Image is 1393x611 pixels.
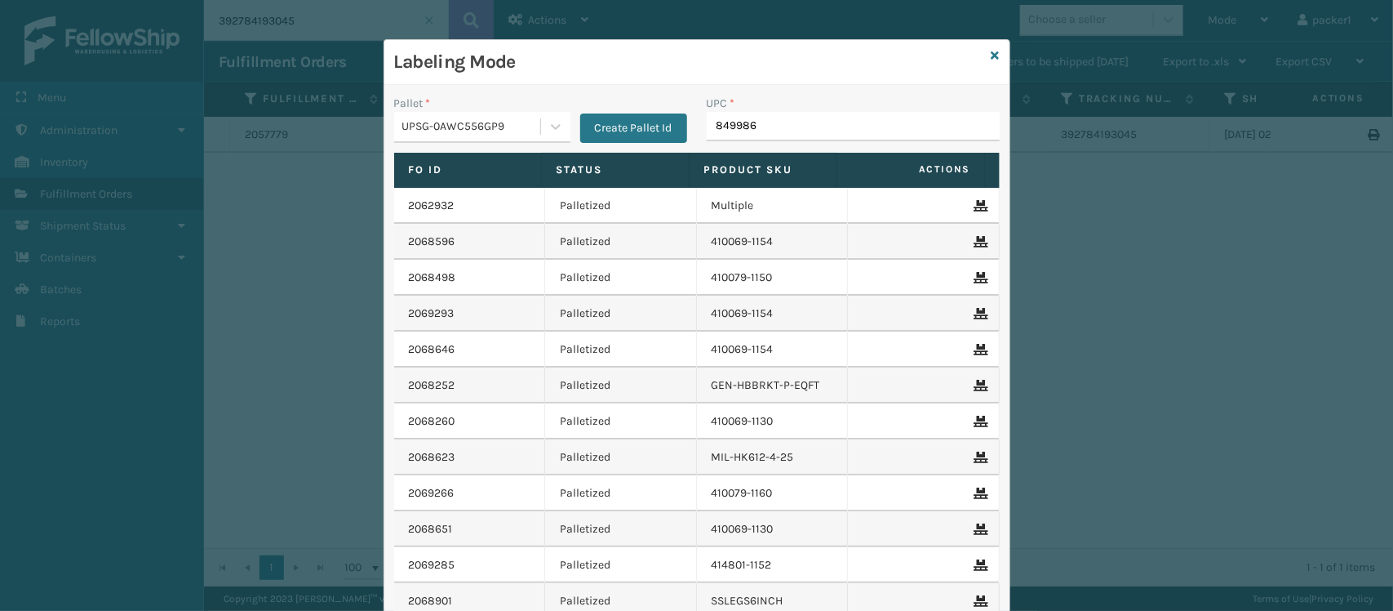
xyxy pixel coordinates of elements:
[697,547,849,583] td: 414801-1152
[974,308,984,319] i: Remove From Pallet
[409,449,455,466] a: 2068623
[974,452,984,463] i: Remove From Pallet
[409,341,455,358] a: 2068646
[580,114,687,143] button: Create Pallet Id
[974,380,984,391] i: Remove From Pallet
[545,511,697,547] td: Palletized
[545,224,697,260] td: Palletized
[409,521,453,537] a: 2068651
[409,270,456,286] a: 2068498
[974,595,984,607] i: Remove From Pallet
[409,557,455,573] a: 2069285
[697,332,849,368] td: 410069-1154
[697,439,849,475] td: MIL-HK612-4-25
[974,524,984,535] i: Remove From Pallet
[697,260,849,296] td: 410079-1150
[697,511,849,547] td: 410069-1130
[545,188,697,224] td: Palletized
[974,344,984,355] i: Remove From Pallet
[545,332,697,368] td: Palletized
[545,404,697,439] td: Palletized
[402,118,542,136] div: UPSG-0AWC556GP9
[545,439,697,475] td: Palletized
[557,163,674,177] label: Status
[545,368,697,404] td: Palletized
[704,163,822,177] label: Product SKU
[409,485,455,502] a: 2069266
[697,475,849,511] td: 410079-1160
[842,156,981,183] span: Actions
[974,200,984,212] i: Remove From Pallet
[974,236,984,248] i: Remove From Pallet
[974,488,984,499] i: Remove From Pallet
[394,95,431,112] label: Pallet
[409,413,455,430] a: 2068260
[409,305,455,322] a: 2069293
[697,296,849,332] td: 410069-1154
[545,547,697,583] td: Palletized
[707,95,735,112] label: UPC
[394,50,985,74] h3: Labeling Mode
[409,593,453,609] a: 2068901
[409,234,455,250] a: 2068596
[409,198,455,214] a: 2062932
[545,475,697,511] td: Palletized
[697,188,849,224] td: Multiple
[545,260,697,296] td: Palletized
[697,224,849,260] td: 410069-1154
[697,404,849,439] td: 410069-1130
[409,377,455,394] a: 2068252
[974,560,984,571] i: Remove From Pallet
[697,368,849,404] td: GEN-HBBRKT-P-EQFT
[974,416,984,427] i: Remove From Pallet
[545,296,697,332] td: Palletized
[974,272,984,283] i: Remove From Pallet
[409,163,526,177] label: Fo Id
